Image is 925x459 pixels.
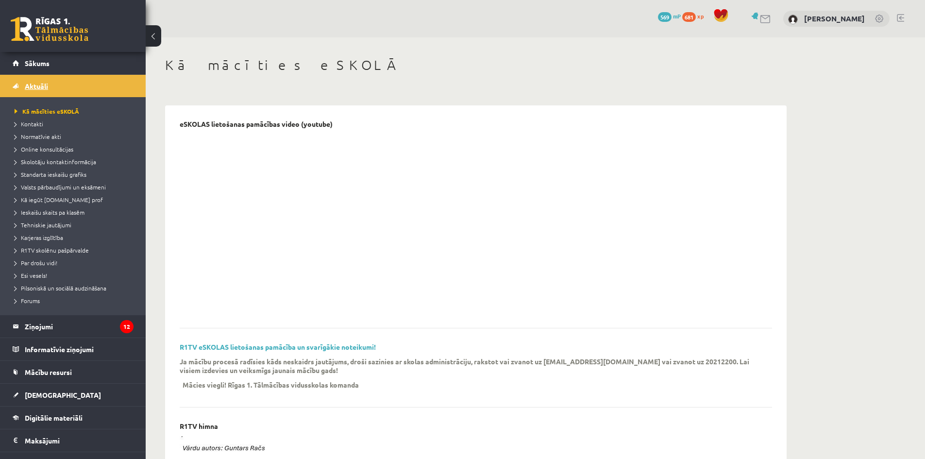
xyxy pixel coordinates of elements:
[13,429,134,452] a: Maksājumi
[15,258,136,267] a: Par drošu vidi!
[13,361,134,383] a: Mācību resursi
[180,357,757,374] p: Ja mācību procesā radīsies kāds neskaidrs jautājums, droši sazinies ar skolas administrāciju, rak...
[15,183,136,191] a: Valsts pārbaudījumi un eksāmeni
[673,12,681,20] span: mP
[15,107,79,115] span: Kā mācīties eSKOLĀ
[15,284,136,292] a: Pilsoniskā un sociālā audzināšana
[11,17,88,41] a: Rīgas 1. Tālmācības vidusskola
[15,259,57,267] span: Par drošu vidi!
[682,12,708,20] a: 681 xp
[183,380,226,389] p: Mācies viegli!
[15,120,43,128] span: Kontakti
[25,82,48,90] span: Aktuāli
[25,338,134,360] legend: Informatīvie ziņojumi
[15,233,136,242] a: Karjeras izglītība
[25,413,83,422] span: Digitālie materiāli
[15,196,103,204] span: Kā iegūt [DOMAIN_NAME] prof
[15,145,73,153] span: Online konsultācijas
[25,368,72,376] span: Mācību resursi
[15,157,136,166] a: Skolotāju kontaktinformācija
[15,170,136,179] a: Standarta ieskaišu grafiks
[15,296,136,305] a: Forums
[13,338,134,360] a: Informatīvie ziņojumi
[25,59,50,68] span: Sākums
[13,52,134,74] a: Sākums
[15,183,106,191] span: Valsts pārbaudījumi un eksāmeni
[15,208,84,216] span: Ieskaišu skaits pa klasēm
[15,107,136,116] a: Kā mācīties eSKOLĀ
[15,132,136,141] a: Normatīvie akti
[13,315,134,338] a: Ziņojumi12
[15,246,89,254] span: R1TV skolēnu pašpārvalde
[120,320,134,333] i: 12
[13,384,134,406] a: [DEMOGRAPHIC_DATA]
[15,208,136,217] a: Ieskaišu skaits pa klasēm
[15,297,40,305] span: Forums
[25,429,134,452] legend: Maksājumi
[658,12,672,22] span: 569
[697,12,704,20] span: xp
[15,272,47,279] span: Esi vesels!
[658,12,681,20] a: 569 mP
[15,246,136,255] a: R1TV skolēnu pašpārvalde
[15,145,136,153] a: Online konsultācijas
[228,380,359,389] p: Rīgas 1. Tālmācības vidusskolas komanda
[180,120,333,128] p: eSKOLAS lietošanas pamācības video (youtube)
[682,12,696,22] span: 681
[13,75,134,97] a: Aktuāli
[804,14,865,23] a: [PERSON_NAME]
[15,221,136,229] a: Tehniskie jautājumi
[15,195,136,204] a: Kā iegūt [DOMAIN_NAME] prof
[788,15,798,24] img: Ralfs Jēkabsons
[15,234,63,241] span: Karjeras izglītība
[25,315,134,338] legend: Ziņojumi
[15,158,96,166] span: Skolotāju kontaktinformācija
[165,57,787,73] h1: Kā mācīties eSKOLĀ
[15,284,106,292] span: Pilsoniskā un sociālā audzināšana
[15,170,86,178] span: Standarta ieskaišu grafiks
[25,391,101,399] span: [DEMOGRAPHIC_DATA]
[15,221,71,229] span: Tehniskie jautājumi
[180,422,218,430] p: R1TV himna
[180,342,376,351] a: R1TV eSKOLAS lietošanas pamācība un svarīgākie noteikumi!
[15,133,61,140] span: Normatīvie akti
[13,407,134,429] a: Digitālie materiāli
[15,119,136,128] a: Kontakti
[15,271,136,280] a: Esi vesels!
